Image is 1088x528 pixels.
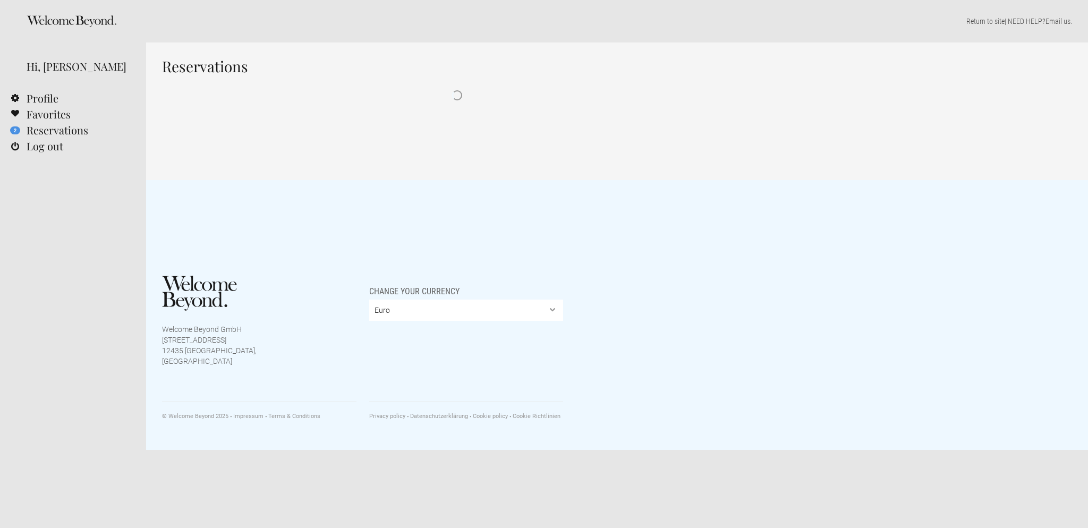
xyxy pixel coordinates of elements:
[1045,17,1070,25] a: Email us
[369,276,460,297] span: Change your currency
[162,324,257,367] p: Welcome Beyond GmbH [STREET_ADDRESS] 12435 [GEOGRAPHIC_DATA], [GEOGRAPHIC_DATA]
[470,413,508,420] a: Cookie policy
[407,413,468,420] a: Datenschutzerklärung
[162,58,752,74] h1: Reservations
[162,276,237,311] img: Welcome Beyond
[369,300,564,321] select: Change your currency
[230,413,263,420] a: Impressum
[265,413,320,420] a: Terms & Conditions
[10,126,20,134] flynt-notification-badge: 2
[369,413,405,420] a: Privacy policy
[509,413,560,420] a: Cookie Richtlinien
[27,58,130,74] div: Hi, [PERSON_NAME]
[966,17,1005,25] a: Return to site
[162,413,228,420] span: © Welcome Beyond 2025
[162,16,1072,27] p: | NEED HELP? .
